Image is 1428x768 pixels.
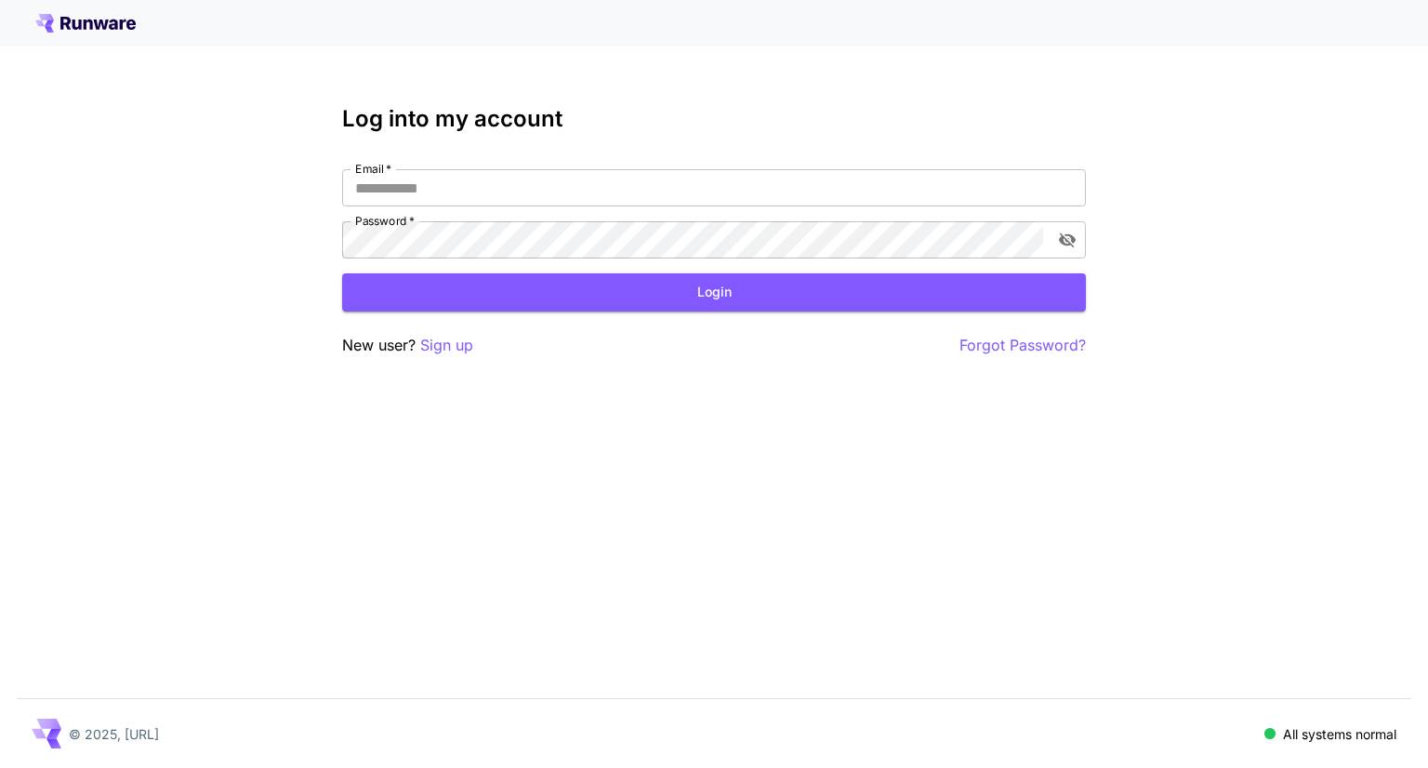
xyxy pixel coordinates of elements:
p: All systems normal [1283,724,1396,744]
h3: Log into my account [342,106,1086,132]
label: Password [355,213,415,229]
p: © 2025, [URL] [69,724,159,744]
button: Sign up [420,334,473,357]
button: Forgot Password? [959,334,1086,357]
button: Login [342,273,1086,311]
p: New user? [342,334,473,357]
button: toggle password visibility [1051,223,1084,257]
label: Email [355,161,391,177]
